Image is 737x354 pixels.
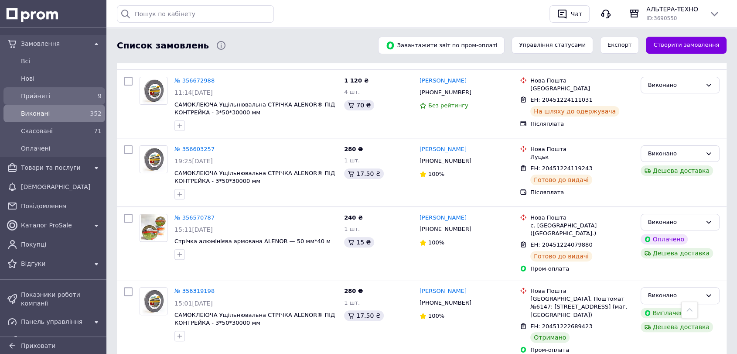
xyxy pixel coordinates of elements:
span: 100% [428,313,444,319]
div: с. [GEOGRAPHIC_DATA] ([GEOGRAPHIC_DATA].) [530,222,633,237]
span: 1 шт. [344,299,360,306]
div: [PHONE_NUMBER] [418,223,473,235]
img: Фото товару [140,77,167,104]
span: Товари та послуги [21,163,88,172]
span: ЕН: 20451222689423 [530,323,592,330]
a: № 356672988 [174,77,215,84]
div: Виконано [648,81,702,90]
a: [PERSON_NAME] [420,214,467,222]
span: 11:14[DATE] [174,89,213,96]
span: Скасовані [21,127,84,135]
span: Без рейтингу [428,102,468,109]
div: Виконано [648,218,702,227]
div: [PHONE_NUMBER] [418,297,473,309]
span: Панель управління [21,317,88,326]
span: Всi [21,57,102,65]
a: САМОКЛЕЮЧА Ущільнювальна СТРІЧКА ALENOR® ПІД КОНТРЕЙКА - 3*50*30000 мм [174,312,335,327]
span: Оплачені [21,144,102,153]
span: Каталог ProSale [21,221,88,230]
div: Готово до видачі [530,251,592,261]
div: 17.50 ₴ [344,168,384,179]
div: Виконано [648,291,702,300]
div: [GEOGRAPHIC_DATA] [530,85,633,93]
a: [PERSON_NAME] [420,145,467,154]
span: Виконані [21,109,84,118]
div: Дешева доставка [641,165,713,176]
button: Експорт [600,37,639,54]
span: 1 120 ₴ [344,77,368,84]
span: 1 шт. [344,226,360,232]
div: Нова Пошта [530,287,633,295]
div: Нова Пошта [530,145,633,153]
a: САМОКЛЕЮЧА Ущільнювальна СТРІЧКА ALENOR® ПІД КОНТРЕЙКА - 3*50*30000 мм [174,101,335,116]
span: ЕН: 20451224079880 [530,241,592,248]
span: Замовлення [21,39,88,48]
a: № 356570787 [174,214,215,221]
button: Завантажити звіт по пром-оплаті [378,37,505,54]
span: ЕН: 20451224119243 [530,165,592,172]
div: Оплачено [641,234,688,244]
span: [DEMOGRAPHIC_DATA] [21,182,102,191]
a: № 356603257 [174,146,215,152]
div: 15 ₴ [344,237,374,247]
div: [PHONE_NUMBER] [418,155,473,167]
span: Прийняті [21,92,84,100]
div: [GEOGRAPHIC_DATA], Поштомат №6147: [STREET_ADDRESS] (маг. [GEOGRAPHIC_DATA]) [530,295,633,319]
span: 9 [98,93,102,100]
span: Приховати [21,342,55,349]
span: 4 шт. [344,89,360,95]
div: Післяплата [530,120,633,128]
span: 19:25[DATE] [174,158,213,165]
span: 100% [428,239,444,246]
span: 280 ₴ [344,288,363,294]
span: Показники роботи компанії [21,290,102,308]
div: 17.50 ₴ [344,310,384,321]
a: Фото товару [140,145,167,173]
div: Нова Пошта [530,77,633,85]
div: Виплачено [641,308,691,318]
a: Фото товару [140,214,167,242]
button: Управління статусами [512,37,593,54]
div: Луцьк [530,153,633,161]
div: [PHONE_NUMBER] [418,87,473,98]
span: Нові [21,74,102,83]
span: 100% [428,171,444,177]
span: АЛЬТЕРА-ТЕХНО [646,5,702,14]
div: Післяплата [530,189,633,196]
input: Пошук по кабінету [117,5,274,23]
span: 15:11[DATE] [174,226,213,233]
div: Виконано [648,149,702,158]
a: Фото товару [140,77,167,105]
span: 352 [90,110,102,117]
span: Список замовлень [117,39,209,52]
div: Пром-оплата [530,265,633,273]
a: Фото товару [140,287,167,315]
span: 240 ₴ [344,214,363,221]
span: 71 [94,127,102,134]
span: ЕН: 20451224111031 [530,96,592,103]
span: 1 шт. [344,157,360,164]
button: Чат [549,5,590,23]
div: Пром-оплата [530,346,633,354]
div: 70 ₴ [344,100,374,110]
span: ID: 3690550 [646,15,677,21]
a: Створити замовлення [646,37,727,54]
a: Стрічка алюмінієва армована ALENOR — 50 мм*40 м [174,238,331,244]
a: [PERSON_NAME] [420,77,467,85]
div: Готово до видачі [530,175,592,185]
img: Фото товару [141,214,165,241]
img: Фото товару [140,288,167,315]
a: № 356319198 [174,288,215,294]
div: Чат [569,7,584,21]
div: Дешева доставка [641,248,713,258]
img: Фото товару [140,146,167,173]
div: Дешева доставка [641,322,713,332]
a: САМОКЛЕЮЧА Ущільнювальна СТРІЧКА ALENOR® ПІД КОНТРЕЙКА - 3*50*30000 мм [174,170,335,185]
span: Повідомлення [21,202,102,210]
div: Нова Пошта [530,214,633,222]
span: Відгуки [21,259,88,268]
